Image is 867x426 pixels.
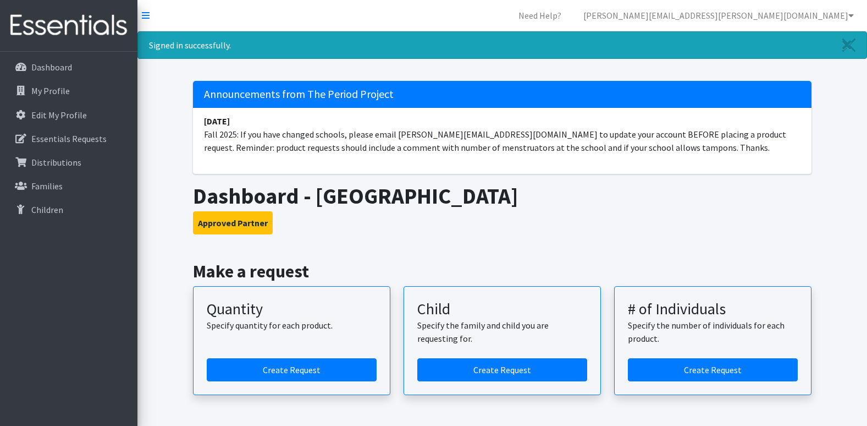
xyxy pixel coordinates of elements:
a: Families [4,175,133,197]
p: Essentials Requests [31,133,107,144]
a: [PERSON_NAME][EMAIL_ADDRESS][PERSON_NAME][DOMAIN_NAME] [575,4,863,26]
a: Children [4,199,133,221]
li: Fall 2025: If you have changed schools, please email [PERSON_NAME][EMAIL_ADDRESS][DOMAIN_NAME] to... [193,108,811,161]
p: Specify quantity for each product. [207,319,377,332]
strong: [DATE] [204,116,230,127]
p: Families [31,181,63,192]
div: Signed in successfully. [137,31,867,59]
button: Approved Partner [193,211,273,234]
h1: Dashboard - [GEOGRAPHIC_DATA] [193,183,811,209]
h3: # of Individuals [628,300,798,319]
h3: Quantity [207,300,377,319]
a: Create a request for a child or family [417,358,587,381]
a: Need Help? [510,4,570,26]
p: Edit My Profile [31,110,87,121]
p: Children [31,204,63,215]
a: Essentials Requests [4,128,133,150]
p: Specify the number of individuals for each product. [628,319,798,345]
p: Specify the family and child you are requesting for. [417,319,587,345]
a: Close [831,32,866,58]
a: Edit My Profile [4,104,133,126]
p: Distributions [31,157,81,168]
a: Create a request by number of individuals [628,358,798,381]
h5: Announcements from The Period Project [193,81,811,108]
a: Dashboard [4,56,133,78]
h2: Make a request [193,261,811,282]
p: My Profile [31,85,70,96]
a: My Profile [4,80,133,102]
a: Distributions [4,151,133,173]
p: Dashboard [31,62,72,73]
a: Create a request by quantity [207,358,377,381]
h3: Child [417,300,587,319]
img: HumanEssentials [4,7,133,44]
